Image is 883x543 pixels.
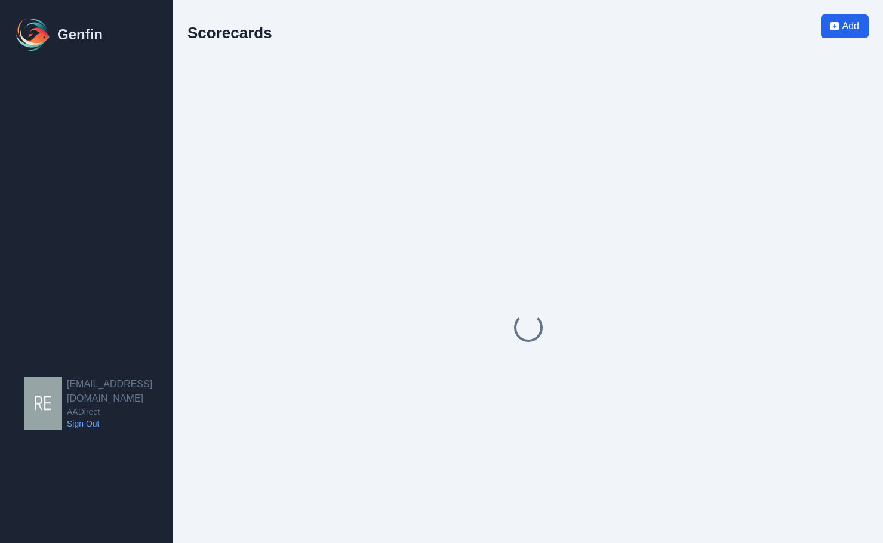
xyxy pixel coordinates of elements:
[67,406,173,418] span: AADirect
[187,24,272,42] h2: Scorecards
[821,14,869,56] a: Add
[57,25,103,44] h1: Genfin
[842,19,859,33] span: Add
[24,377,62,430] img: resqueda@aadirect.com
[67,377,173,406] h2: [EMAIL_ADDRESS][DOMAIN_NAME]
[67,418,173,430] a: Sign Out
[14,16,53,54] img: Logo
